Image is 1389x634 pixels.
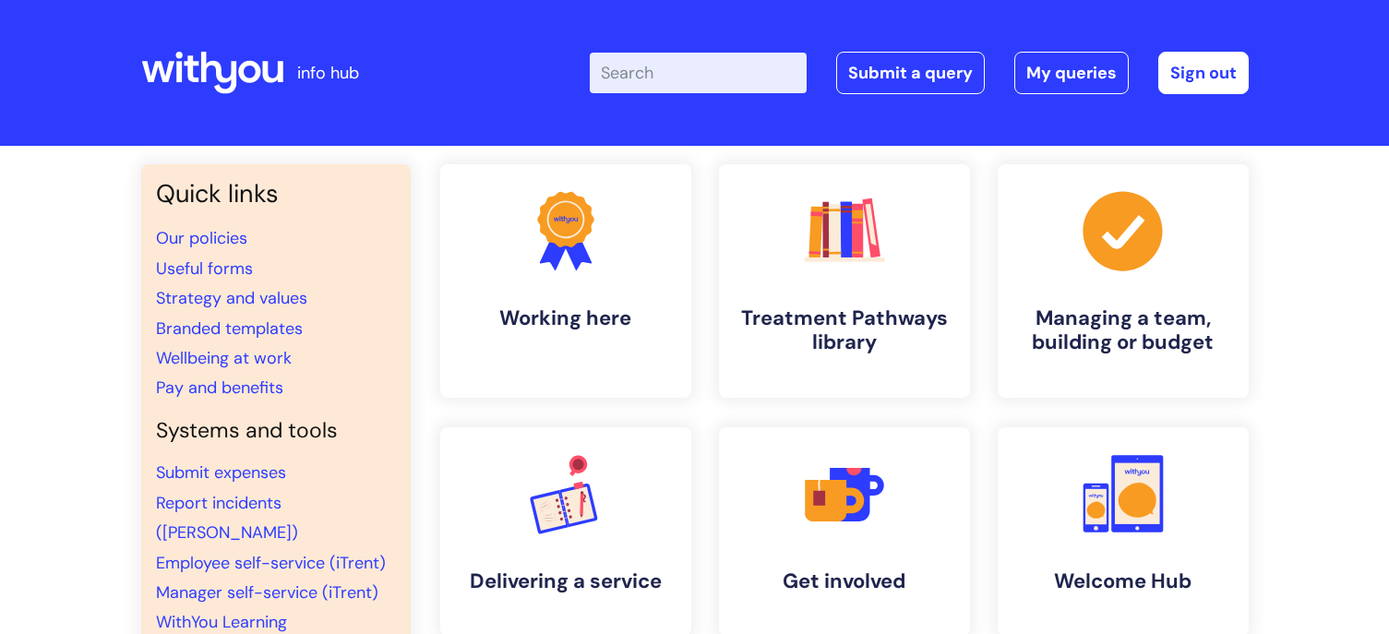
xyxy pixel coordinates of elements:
[1012,306,1234,355] h4: Managing a team, building or budget
[719,164,970,398] a: Treatment Pathways library
[590,52,1249,94] div: | -
[590,53,807,93] input: Search
[836,52,985,94] a: Submit a query
[734,306,955,355] h4: Treatment Pathways library
[156,257,253,280] a: Useful forms
[734,569,955,593] h4: Get involved
[455,306,677,330] h4: Working here
[156,227,247,249] a: Our policies
[156,377,283,399] a: Pay and benefits
[455,569,677,593] h4: Delivering a service
[1014,52,1129,94] a: My queries
[998,164,1249,398] a: Managing a team, building or budget
[297,58,359,88] p: info hub
[156,552,386,574] a: Employee self-service (iTrent)
[440,164,691,398] a: Working here
[156,287,307,309] a: Strategy and values
[1158,52,1249,94] a: Sign out
[156,179,396,209] h3: Quick links
[156,611,287,633] a: WithYou Learning
[156,347,292,369] a: Wellbeing at work
[1012,569,1234,593] h4: Welcome Hub
[156,581,378,604] a: Manager self-service (iTrent)
[156,461,286,484] a: Submit expenses
[156,418,396,444] h4: Systems and tools
[156,317,303,340] a: Branded templates
[156,492,298,544] a: Report incidents ([PERSON_NAME])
